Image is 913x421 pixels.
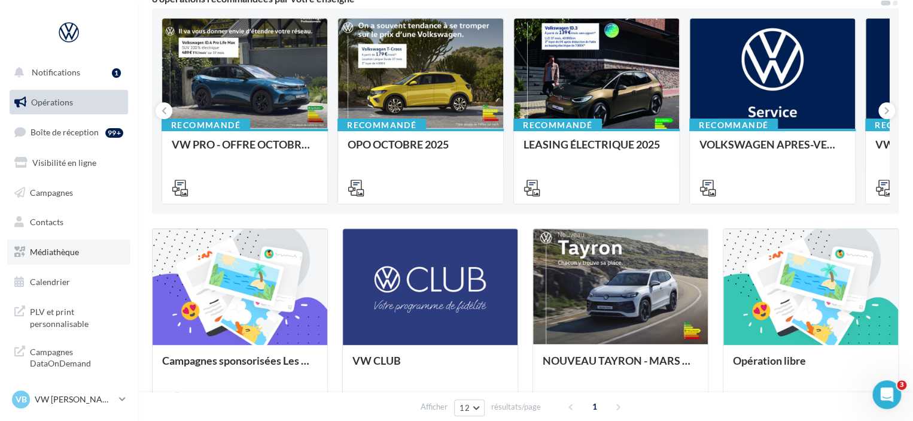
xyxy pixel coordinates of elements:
[30,217,63,227] span: Contacts
[348,138,494,162] div: OPO OCTOBRE 2025
[7,60,126,85] button: Notifications 1
[7,119,130,145] a: Boîte de réception99+
[172,138,318,162] div: VW PRO - OFFRE OCTOBRE 25
[7,210,130,235] a: Contacts
[16,393,27,405] span: VB
[421,401,448,413] span: Afficher
[699,138,845,162] div: VOLKSWAGEN APRES-VENTE
[30,247,79,257] span: Médiathèque
[454,399,485,416] button: 12
[30,344,123,369] span: Campagnes DataOnDemand
[31,127,99,137] span: Boîte de réception
[162,355,318,378] div: Campagnes sponsorisées Les Instants VW Octobre
[7,339,130,374] a: Campagnes DataOnDemand
[7,90,130,115] a: Opérations
[7,269,130,295] a: Calendrier
[7,150,130,175] a: Visibilité en ligne
[30,187,73,197] span: Campagnes
[32,158,96,168] span: Visibilité en ligne
[32,67,80,77] span: Notifications
[491,401,541,413] span: résultats/page
[352,355,508,378] div: VW CLUB
[7,299,130,334] a: PLV et print personnalisable
[459,403,470,413] span: 12
[162,119,250,132] div: Recommandé
[543,355,698,378] div: NOUVEAU TAYRON - MARS 2025
[337,119,426,132] div: Recommandé
[872,380,901,409] iframe: Intercom live chat
[585,397,604,416] span: 1
[30,277,70,287] span: Calendrier
[689,119,778,132] div: Recommandé
[524,138,669,162] div: LEASING ÉLECTRIQUE 2025
[733,355,888,378] div: Opération libre
[105,128,123,138] div: 99+
[897,380,906,390] span: 3
[513,119,602,132] div: Recommandé
[10,388,128,411] a: VB VW [PERSON_NAME]
[30,304,123,329] span: PLV et print personnalisable
[112,68,121,78] div: 1
[31,97,73,107] span: Opérations
[7,240,130,265] a: Médiathèque
[7,180,130,205] a: Campagnes
[35,393,114,405] p: VW [PERSON_NAME]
